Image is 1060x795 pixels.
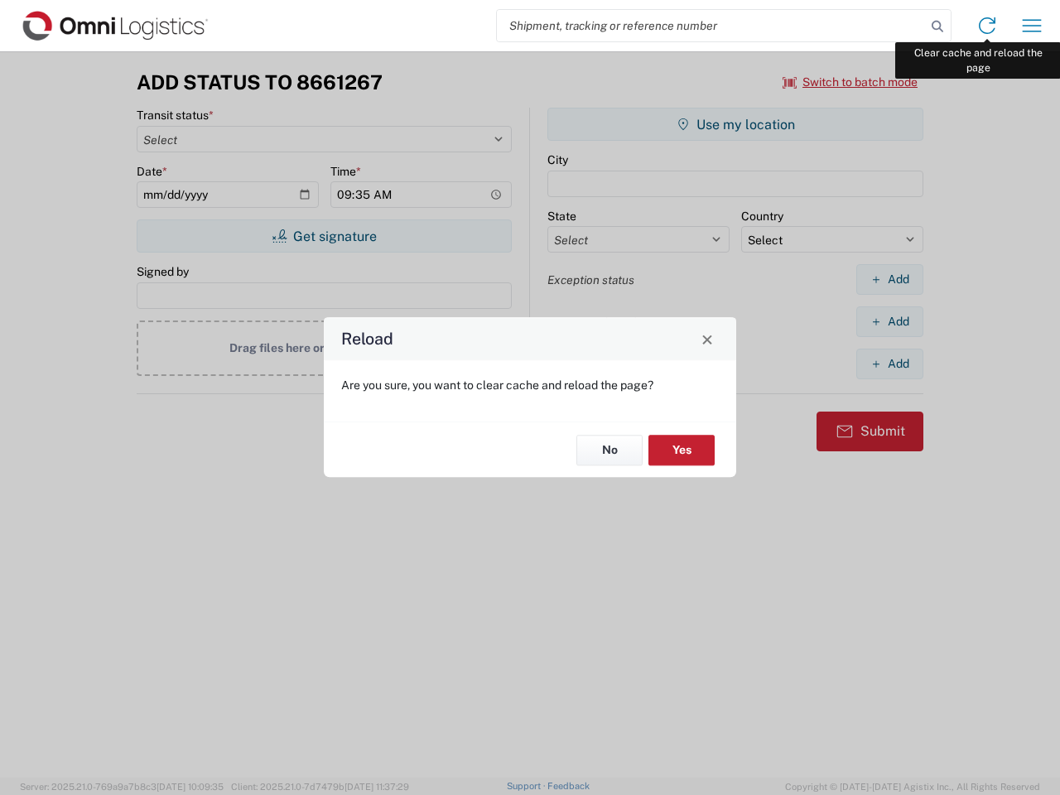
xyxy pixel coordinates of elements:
h4: Reload [341,327,393,351]
p: Are you sure, you want to clear cache and reload the page? [341,378,719,393]
button: No [576,435,643,465]
button: Close [696,327,719,350]
input: Shipment, tracking or reference number [497,10,926,41]
button: Yes [648,435,715,465]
